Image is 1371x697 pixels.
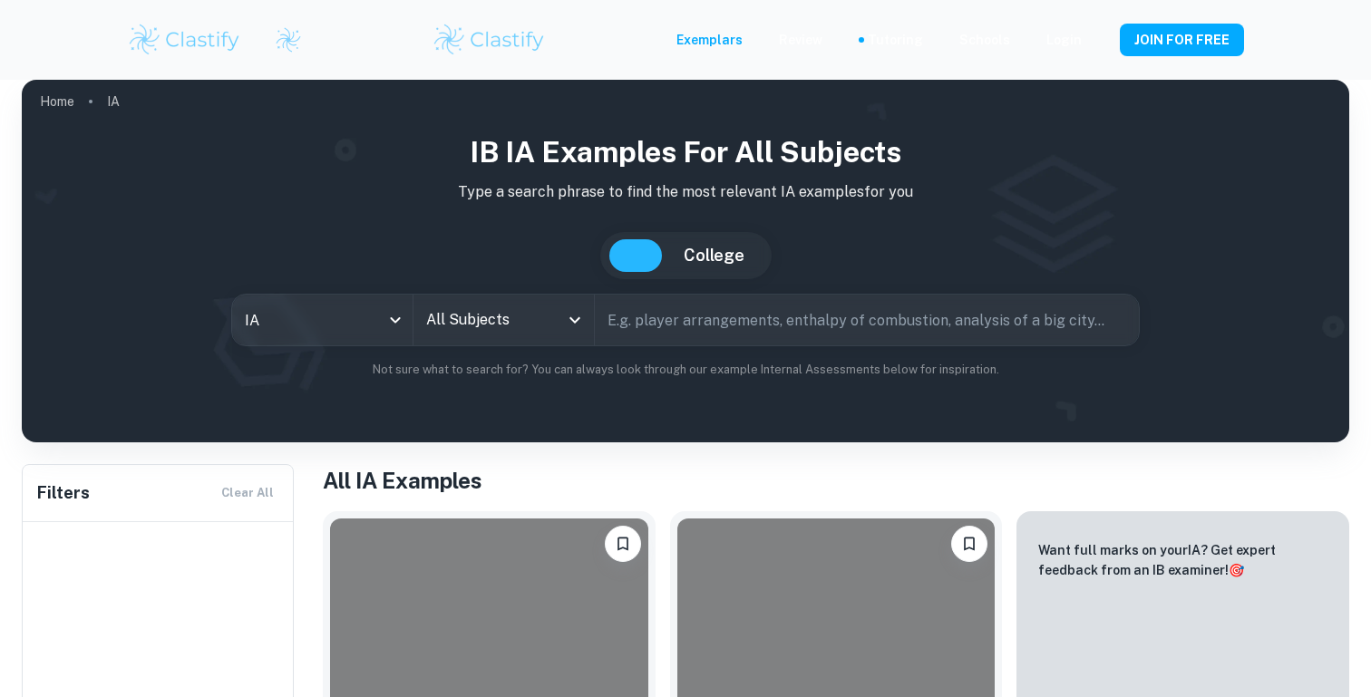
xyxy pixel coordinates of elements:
button: Help and Feedback [1096,35,1105,44]
a: Tutoring [868,30,923,50]
a: Login [1046,30,1082,50]
p: Want full marks on your IA ? Get expert feedback from an IB examiner! [1038,540,1327,580]
button: IB [609,239,662,272]
input: E.g. player arrangements, enthalpy of combustion, analysis of a big city... [595,295,1104,345]
p: Review [779,30,822,50]
a: Schools [959,30,1010,50]
div: IA [232,295,413,345]
button: College [666,239,763,272]
img: Clastify logo [432,22,547,58]
button: Please log in to bookmark exemplars [951,526,987,562]
span: 🎯 [1229,563,1244,577]
img: Clastify logo [127,22,242,58]
h1: IB IA examples for all subjects [36,131,1335,174]
a: Clastify logo [264,26,302,53]
button: JOIN FOR FREE [1120,24,1244,56]
button: Please log in to bookmark exemplars [605,526,641,562]
p: Type a search phrase to find the most relevant IA examples for you [36,181,1335,203]
p: Not sure what to search for? You can always look through our example Internal Assessments below f... [36,361,1335,379]
p: IA [107,92,120,111]
button: Search [1112,313,1126,327]
h1: All IA Examples [323,464,1349,497]
p: Exemplars [676,30,743,50]
img: Clastify logo [275,26,302,53]
a: Home [40,89,74,114]
button: Open [562,307,588,333]
h6: Filters [37,480,90,506]
img: profile cover [22,80,1349,442]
